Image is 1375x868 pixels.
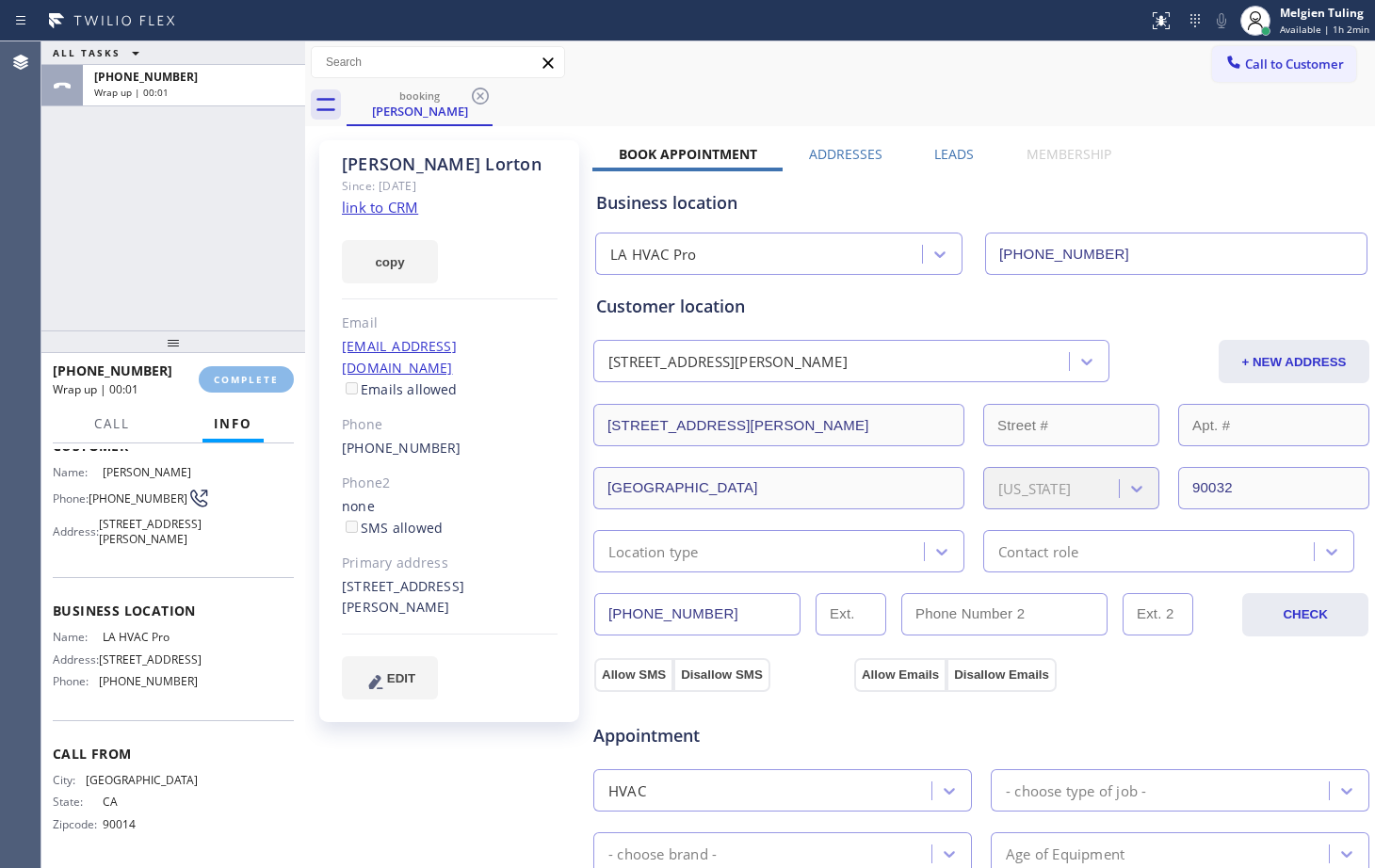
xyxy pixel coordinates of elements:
[1242,593,1368,636] button: CHECK
[593,404,964,446] input: Address
[312,47,564,77] input: Search
[53,46,121,59] span: ALL TASKS
[53,465,103,479] span: Name:
[1178,467,1369,509] input: ZIP
[854,658,946,692] button: Allow Emails
[619,145,757,163] label: Book Appointment
[901,593,1108,635] input: Phone Number 2
[985,233,1367,275] input: Phone Number
[41,41,158,64] button: ALL TASKS
[1280,23,1369,36] span: Available | 1h 2min
[983,404,1159,446] input: Street #
[53,674,99,688] span: Phone:
[94,69,198,85] span: [PHONE_NUMBER]
[346,521,358,533] input: SMS allowed
[1027,145,1111,163] label: Membership
[53,524,99,538] span: Address:
[594,593,801,635] input: Phone Number
[593,467,964,509] input: City
[342,337,457,377] a: [EMAIL_ADDRESS][DOMAIN_NAME]
[1123,593,1193,635] input: Ext. 2
[608,843,717,864] div: - choose brand -
[998,540,1078,562] div: Contact role
[608,351,848,373] div: [STREET_ADDRESS][PERSON_NAME]
[1219,340,1369,383] button: + NEW ADDRESS
[53,381,138,397] span: Wrap up | 00:01
[342,198,418,217] a: link to CRM
[610,244,696,265] div: LA HVAC Pro
[946,658,1057,692] button: Disallow Emails
[214,373,279,386] span: COMPLETE
[103,817,197,831] span: 90014
[89,491,187,506] span: [PHONE_NUMBER]
[1178,404,1369,446] input: Apt. #
[53,745,294,763] span: Call From
[342,496,558,539] div: none
[1006,843,1124,864] div: Age of Equipment
[934,145,974,163] label: Leads
[342,553,558,574] div: Primary address
[596,294,1367,319] div: Customer location
[53,773,86,787] span: City:
[608,540,699,562] div: Location type
[348,84,491,124] div: Julee Lorton
[53,652,99,667] span: Address:
[1280,5,1369,21] div: Melgien Tuling
[53,491,89,506] span: Phone:
[608,780,646,801] div: HVAC
[199,366,294,393] button: COMPLETE
[53,630,103,644] span: Name:
[83,406,141,442] button: Call
[94,415,130,432] span: Call
[53,817,103,831] span: Zipcode:
[53,362,172,379] span: [PHONE_NUMBER]
[342,153,558,175] div: [PERSON_NAME] Lorton
[342,576,558,619] div: [STREET_ADDRESS][PERSON_NAME]
[342,439,461,457] a: [PHONE_NUMBER]
[342,414,558,436] div: Phone
[594,658,673,692] button: Allow SMS
[596,190,1367,216] div: Business location
[202,406,264,442] button: Info
[86,773,198,787] span: [GEOGRAPHIC_DATA]
[809,145,882,163] label: Addresses
[103,795,197,809] span: CA
[1245,56,1344,72] span: Call to Customer
[1006,780,1146,801] div: - choose type of job -
[214,415,252,432] span: Info
[342,473,558,494] div: Phone2
[342,656,438,699] button: EDIT
[99,517,202,546] span: [STREET_ADDRESS][PERSON_NAME]
[103,465,197,479] span: [PERSON_NAME]
[342,175,558,197] div: Since: [DATE]
[816,593,886,635] input: Ext.
[348,103,491,120] div: [PERSON_NAME]
[1208,8,1235,34] button: Mute
[94,86,169,99] span: Wrap up | 00:01
[53,602,294,619] span: Business location
[346,382,358,394] input: Emails allowed
[673,658,770,692] button: Disallow SMS
[593,723,849,748] span: Appointment
[342,240,438,283] button: copy
[342,519,443,537] label: SMS allowed
[99,652,202,667] span: [STREET_ADDRESS]
[53,795,103,809] span: State:
[348,88,491,103] div: booking
[103,630,197,644] span: LA HVAC Pro
[99,674,198,688] span: [PHONE_NUMBER]
[1212,46,1356,82] button: Call to Customer
[387,671,415,685] span: EDIT
[342,313,558,334] div: Email
[342,380,458,398] label: Emails allowed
